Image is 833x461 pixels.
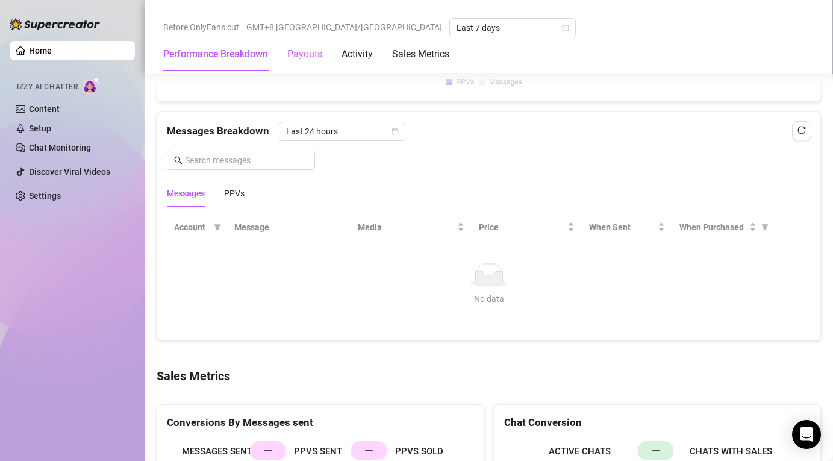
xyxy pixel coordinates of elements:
[286,122,398,140] span: Last 24 hours
[582,216,672,239] th: When Sent
[211,218,223,236] span: filter
[17,81,78,93] span: Izzy AI Chatter
[679,221,747,234] span: When Purchased
[185,154,308,167] input: Search messages
[672,216,775,239] th: When Purchased
[472,216,582,239] th: Price
[174,221,209,234] span: Account
[287,47,322,61] div: Payouts
[246,18,442,36] span: GMT+8 [GEOGRAPHIC_DATA]/[GEOGRAPHIC_DATA]
[29,191,61,201] a: Settings
[83,77,101,94] img: AI Chatter
[29,104,60,114] a: Content
[167,415,474,431] div: Conversions By Messages sent
[224,187,245,200] div: PPVs
[761,224,769,231] span: filter
[179,292,799,306] div: No data
[163,18,239,36] span: Before OnlyFans cut
[163,47,268,61] div: Performance Breakdown
[792,420,821,449] div: Open Intercom Messenger
[174,156,183,165] span: search
[167,187,205,200] div: Messages
[504,415,811,431] div: Chat Conversion
[157,368,821,384] h4: Sales Metrics
[342,47,373,61] div: Activity
[589,221,655,234] span: When Sent
[29,46,52,55] a: Home
[214,224,221,231] span: filter
[797,126,806,134] span: reload
[358,221,454,234] span: Media
[479,221,565,234] span: Price
[10,18,100,30] img: logo-BBDzfeDw.svg
[227,216,351,239] th: Message
[351,216,471,239] th: Media
[29,143,91,152] a: Chat Monitoring
[167,122,811,141] div: Messages Breakdown
[392,47,449,61] div: Sales Metrics
[392,128,399,135] span: calendar
[29,167,110,177] a: Discover Viral Videos
[457,19,569,37] span: Last 7 days
[29,124,51,133] a: Setup
[759,218,771,236] span: filter
[562,24,569,31] span: calendar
